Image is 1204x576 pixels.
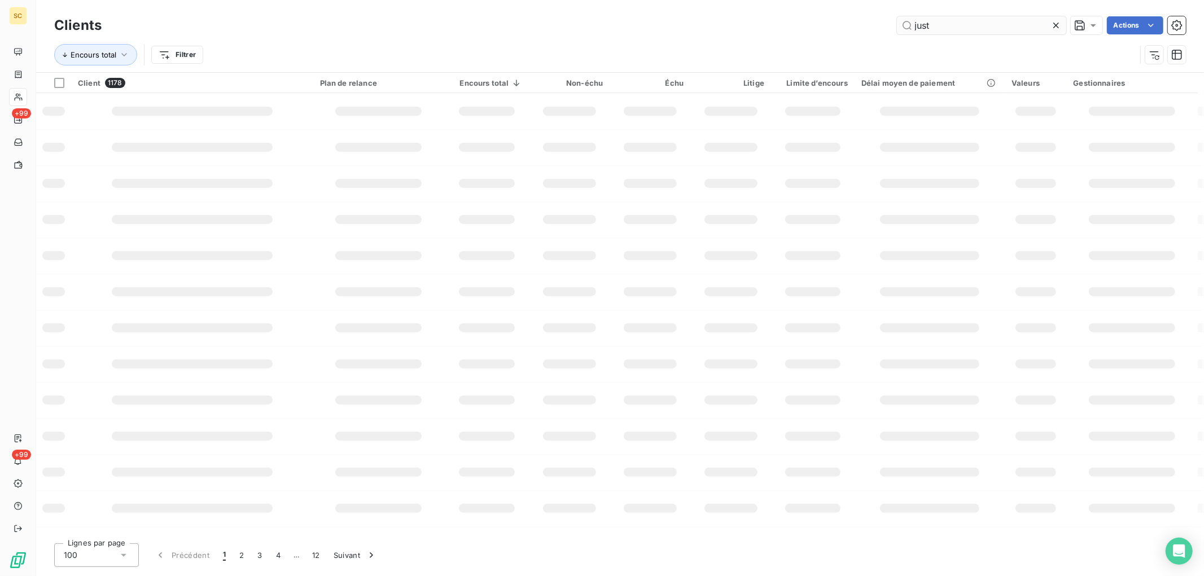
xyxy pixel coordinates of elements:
[616,78,684,87] div: Échu
[9,7,27,25] div: SC
[451,78,523,87] div: Encours total
[861,78,998,87] div: Délai moyen de paiement
[1166,538,1193,565] div: Open Intercom Messenger
[1074,78,1191,87] div: Gestionnaires
[269,543,287,567] button: 4
[9,551,27,569] img: Logo LeanPay
[54,44,137,65] button: Encours total
[54,15,102,36] h3: Clients
[148,543,216,567] button: Précédent
[12,108,31,118] span: +99
[536,78,603,87] div: Non-échu
[71,50,116,59] span: Encours total
[105,78,125,88] span: 1178
[251,543,269,567] button: 3
[9,111,27,129] a: +99
[305,543,327,567] button: 12
[12,450,31,460] span: +99
[320,78,437,87] div: Plan de relance
[216,543,233,567] button: 1
[64,549,77,561] span: 100
[233,543,251,567] button: 2
[287,546,305,564] span: …
[1012,78,1059,87] div: Valeurs
[151,46,203,64] button: Filtrer
[697,78,764,87] div: Litige
[778,78,848,87] div: Limite d’encours
[223,549,226,561] span: 1
[1107,16,1163,34] button: Actions
[78,78,100,87] span: Client
[327,543,384,567] button: Suivant
[897,16,1066,34] input: Rechercher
